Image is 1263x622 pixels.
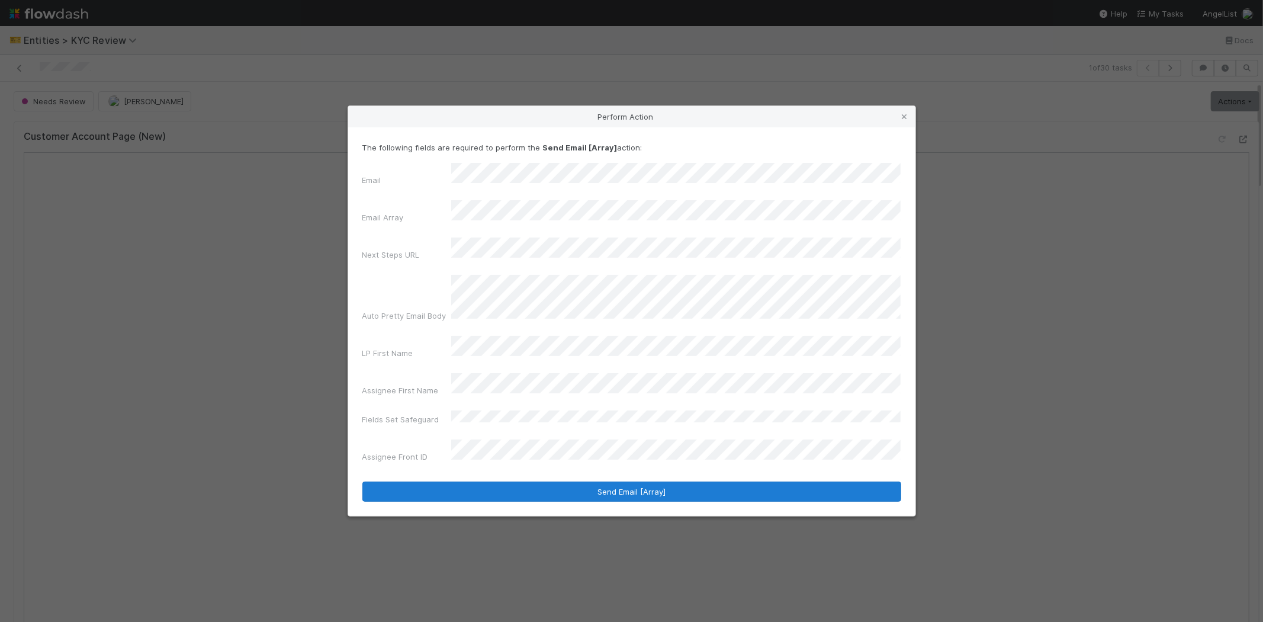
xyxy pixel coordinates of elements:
[362,249,420,261] label: Next Steps URL
[348,106,915,127] div: Perform Action
[121,117,452,146] p: Our system was unable to verify the identity information provided. To continue with your entity v...
[362,413,439,425] label: Fields Set Safeguard
[121,95,452,109] p: Hi [PERSON_NAME],
[362,451,428,463] label: Assignee Front ID
[543,143,618,152] strong: Send Email [Array]
[362,310,446,322] label: Auto Pretty Email Body
[121,154,452,182] p: We use a secure service called Alloy to collect this information. You can either upload a color s...
[362,174,381,186] label: Email
[229,287,245,296] a: here
[121,256,452,299] p: Best, AngelList’s Belltower KYC Team
[362,347,413,359] label: LP First Name
[121,193,259,203] a: Click here to complete verification.
[100,37,162,49] img: AngelList
[121,213,452,242] p: Please reply directly to let us know when this is complete so that we can expedite your review.
[362,142,901,153] p: The following fields are required to perform the action:
[362,384,439,396] label: Assignee First Name
[362,211,404,223] label: Email Array
[362,482,901,502] button: Send Email [Array]
[121,287,245,296] i: - Learn more about Belltower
